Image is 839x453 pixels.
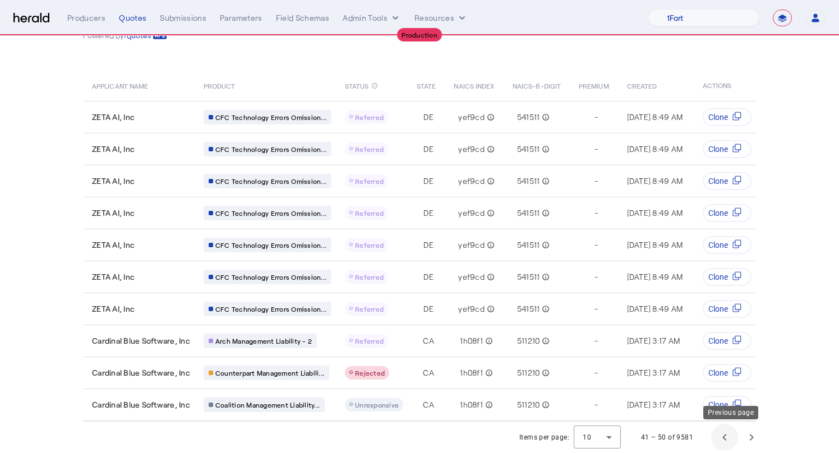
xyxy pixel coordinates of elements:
[517,239,540,251] span: 541511
[92,399,190,410] span: Cardinal Blue Software, Inc
[703,406,758,419] div: Previous page
[355,145,384,153] span: Referred
[708,367,728,378] span: Clone
[423,367,434,378] span: CA
[215,400,320,409] span: Coalition Management Liability...
[483,399,493,410] mat-icon: info_outline
[517,144,540,155] span: 541511
[540,144,550,155] mat-icon: info_outline
[540,271,550,283] mat-icon: info_outline
[627,368,680,377] span: [DATE] 3:17 AM
[540,207,550,219] mat-icon: info_outline
[67,12,105,24] div: Producers
[703,108,752,126] button: Clone
[215,336,312,345] span: Arch Management Liability - 2
[485,239,495,251] mat-icon: info_outline
[215,113,326,122] span: CFC Technology Errors Omission...
[92,239,135,251] span: ZETA AI, Inc
[423,112,434,123] span: DE
[627,304,683,313] span: [DATE] 8:49 AM
[703,300,752,318] button: Clone
[708,335,728,346] span: Clone
[276,12,330,24] div: Field Schemas
[355,113,384,121] span: Referred
[540,367,550,378] mat-icon: info_outline
[517,335,540,346] span: 511210
[594,239,598,251] span: -
[517,207,540,219] span: 541511
[519,432,569,443] div: Items per page:
[460,335,483,346] span: 1h08f1
[627,176,683,186] span: [DATE] 8:49 AM
[215,368,324,377] span: Counterpart Management Liabili...
[485,144,495,155] mat-icon: info_outline
[627,112,683,122] span: [DATE] 8:49 AM
[204,80,236,91] span: PRODUCT
[485,207,495,219] mat-icon: info_outline
[485,112,495,123] mat-icon: info_outline
[119,12,146,24] div: Quotes
[458,112,485,123] span: yef9cd
[417,80,436,91] span: STATE
[517,399,540,410] span: 511210
[627,272,683,281] span: [DATE] 8:49 AM
[540,399,550,410] mat-icon: info_outline
[627,208,683,218] span: [DATE] 8:49 AM
[540,239,550,251] mat-icon: info_outline
[703,204,752,222] button: Clone
[460,399,483,410] span: 1h08f1
[460,367,483,378] span: 1h08f1
[458,207,485,219] span: yef9cd
[485,175,495,187] mat-icon: info_outline
[92,112,135,123] span: ZETA AI, Inc
[92,335,190,346] span: Cardinal Blue Software, Inc
[708,207,728,219] span: Clone
[579,80,609,91] span: PREMIUM
[703,268,752,286] button: Clone
[627,144,683,154] span: [DATE] 8:49 AM
[355,369,385,377] span: Rejected
[423,144,434,155] span: DE
[92,207,135,219] span: ZETA AI, Inc
[485,303,495,315] mat-icon: info_outline
[458,239,485,251] span: yef9cd
[160,12,206,24] div: Submissions
[423,335,434,346] span: CA
[355,337,384,345] span: Referred
[517,271,540,283] span: 541511
[708,239,728,251] span: Clone
[641,432,693,443] div: 41 – 50 of 9581
[215,272,326,281] span: CFC Technology Errors Omission...
[517,303,540,315] span: 541511
[215,209,326,218] span: CFC Technology Errors Omission...
[343,12,401,24] button: internal dropdown menu
[92,367,190,378] span: Cardinal Blue Software, Inc
[540,175,550,187] mat-icon: info_outline
[483,335,493,346] mat-icon: info_outline
[483,367,493,378] mat-icon: info_outline
[517,367,540,378] span: 511210
[708,175,728,187] span: Clone
[92,144,135,155] span: ZETA AI, Inc
[594,399,598,410] span: -
[220,12,262,24] div: Parameters
[355,177,384,185] span: Referred
[458,144,485,155] span: yef9cd
[540,335,550,346] mat-icon: info_outline
[627,240,683,249] span: [DATE] 8:49 AM
[458,175,485,187] span: yef9cd
[594,175,598,187] span: -
[485,271,495,283] mat-icon: info_outline
[355,209,384,217] span: Referred
[627,80,657,91] span: CREATED
[594,303,598,315] span: -
[517,175,540,187] span: 541511
[594,271,598,283] span: -
[703,172,752,190] button: Clone
[738,424,765,451] button: Next page
[703,396,752,414] button: Clone
[517,112,540,123] span: 541511
[215,304,326,313] span: CFC Technology Errors Omission...
[540,303,550,315] mat-icon: info_outline
[371,80,378,92] mat-icon: info_outline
